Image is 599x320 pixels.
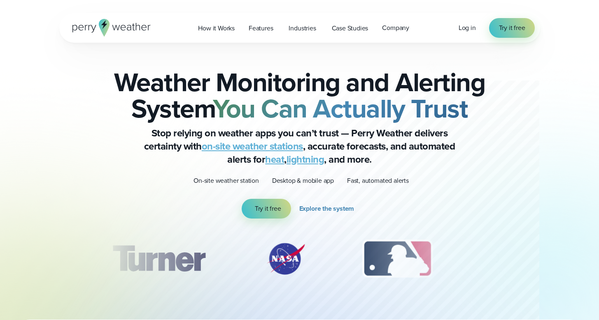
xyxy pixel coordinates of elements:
a: lightning [287,152,324,167]
h2: Weather Monitoring and Alerting System [100,69,499,122]
p: Fast, automated alerts [347,176,409,186]
a: on-site weather stations [202,139,303,154]
div: 3 of 12 [354,238,441,279]
p: Stop relying on weather apps you can’t trust — Perry Weather delivers certainty with , accurate f... [135,127,464,166]
div: 4 of 12 [480,238,546,279]
a: Try it free [242,199,291,219]
a: Case Studies [325,20,375,37]
span: Case Studies [332,23,368,33]
strong: You Can Actually Trust [213,89,468,128]
p: Desktop & mobile app [272,176,334,186]
span: Industries [289,23,316,33]
img: PGA.svg [480,238,546,279]
span: Features [249,23,273,33]
a: heat [265,152,284,167]
span: Company [382,23,409,33]
span: How it Works [198,23,235,33]
p: On-site weather station [193,176,259,186]
span: Try it free [499,23,525,33]
img: Turner-Construction_1.svg [100,238,217,279]
img: NASA.svg [257,238,315,279]
a: Explore the system [299,199,358,219]
a: Try it free [489,18,535,38]
div: slideshow [100,238,499,283]
a: How it Works [191,20,242,37]
img: MLB.svg [354,238,441,279]
span: Try it free [255,204,281,214]
a: Log in [459,23,476,33]
span: Explore the system [299,204,354,214]
div: 2 of 12 [257,238,315,279]
div: 1 of 12 [100,238,217,279]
